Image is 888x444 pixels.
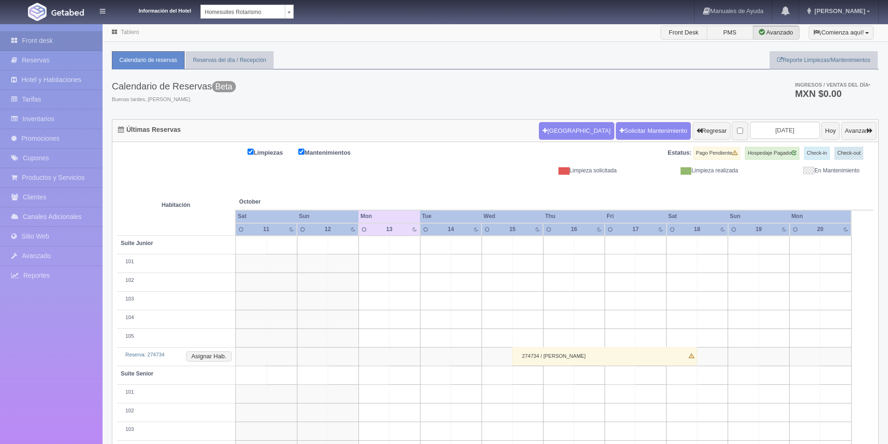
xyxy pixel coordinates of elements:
div: 274734 / [PERSON_NAME] [512,347,697,366]
div: 18 [688,225,707,233]
label: Mantenimientos [298,147,365,157]
div: 105 [121,333,232,340]
div: Limpieza solicitada [503,167,624,175]
dt: Información del Hotel [117,5,191,15]
button: ¡Comienza aquí! [809,26,874,40]
div: 101 [121,389,232,396]
span: Buenas tardes, [PERSON_NAME]. [112,96,236,103]
div: 103 [121,426,232,433]
label: Hospedaje Pagado [745,147,799,160]
div: 19 [749,225,768,233]
a: Tablero [121,29,139,35]
label: Pago Pendiente [693,147,740,160]
h4: Últimas Reservas [118,126,181,133]
th: Sat [667,210,728,223]
h3: MXN $0.00 [795,89,870,98]
div: 102 [121,277,232,284]
div: 17 [626,225,645,233]
b: Suite Senior [121,370,153,377]
input: Limpiezas [248,149,254,155]
label: Estatus: [668,149,691,157]
div: 13 [380,225,399,233]
h3: Calendario de Reservas [112,81,236,91]
div: En Mantenimiento [745,167,866,175]
th: Wed [482,210,543,223]
span: Homesuites Rotarismo [205,5,281,19]
img: Getabed [51,9,84,16]
button: Hoy [821,122,840,140]
div: 103 [121,295,232,303]
input: Mantenimientos [298,149,304,155]
button: Regresar [693,122,730,140]
th: Sun [728,210,790,223]
div: Limpieza realizada [624,167,745,175]
span: Ingresos / Ventas del día [795,82,870,88]
th: Fri [605,210,666,223]
div: 101 [121,258,232,266]
label: Limpiezas [248,147,297,157]
th: Mon [790,210,851,223]
th: Mon [358,210,420,223]
label: Avanzado [753,26,799,40]
button: Avanzar [841,122,876,140]
a: Homesuites Rotarismo [200,5,294,19]
label: Check-in [804,147,830,160]
div: 104 [121,314,232,321]
div: 14 [441,225,461,233]
label: Check-out [834,147,863,160]
div: 11 [257,225,276,233]
a: Solicitar Mantenimiento [616,122,691,140]
label: PMS [707,26,753,40]
span: October [239,198,355,206]
th: Tue [420,210,482,223]
button: Asignar Hab. [186,351,231,362]
button: [GEOGRAPHIC_DATA] [539,122,614,140]
div: 15 [503,225,522,233]
div: 12 [318,225,337,233]
th: Thu [543,210,605,223]
a: Reserva: 274734 [125,352,165,357]
th: Sat [235,210,297,223]
span: Beta [212,81,236,92]
th: Sun [297,210,358,223]
b: Suite Junior [121,240,153,246]
a: Reporte Limpiezas/Mantenimientos [770,51,878,69]
div: 102 [121,407,232,415]
label: Front Desk [661,26,707,40]
a: Calendario de reservas [112,51,185,69]
div: 16 [564,225,584,233]
div: 20 [811,225,830,233]
a: Reservas del día / Recepción [186,51,274,69]
span: [PERSON_NAME] [812,7,865,14]
strong: Habitación [162,202,190,208]
img: Getabed [28,3,47,21]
